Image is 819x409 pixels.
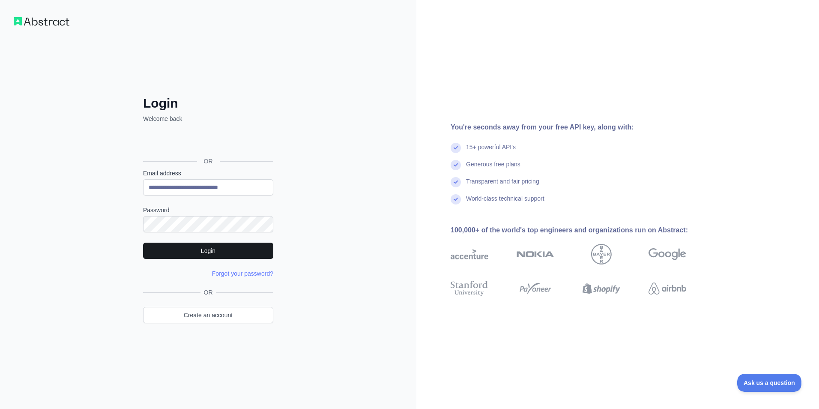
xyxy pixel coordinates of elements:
[466,177,539,194] div: Transparent and fair pricing
[451,143,461,153] img: check mark
[14,17,69,26] img: Workflow
[143,243,273,259] button: Login
[139,132,276,151] iframe: Sign in with Google Button
[517,244,554,265] img: nokia
[649,244,686,265] img: google
[451,177,461,187] img: check mark
[466,143,516,160] div: 15+ powerful API's
[649,279,686,298] img: airbnb
[451,225,714,235] div: 100,000+ of the world's top engineers and organizations run on Abstract:
[451,160,461,170] img: check mark
[143,169,273,177] label: Email address
[212,270,273,277] a: Forgot your password?
[197,157,220,165] span: OR
[466,194,544,211] div: World-class technical support
[143,114,273,123] p: Welcome back
[583,279,620,298] img: shopify
[517,279,554,298] img: payoneer
[200,288,216,297] span: OR
[143,206,273,214] label: Password
[466,160,520,177] div: Generous free plans
[451,244,488,265] img: accenture
[737,374,802,392] iframe: Toggle Customer Support
[451,194,461,204] img: check mark
[143,96,273,111] h2: Login
[451,279,488,298] img: stanford university
[591,244,612,265] img: bayer
[143,307,273,323] a: Create an account
[451,122,714,132] div: You're seconds away from your free API key, along with:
